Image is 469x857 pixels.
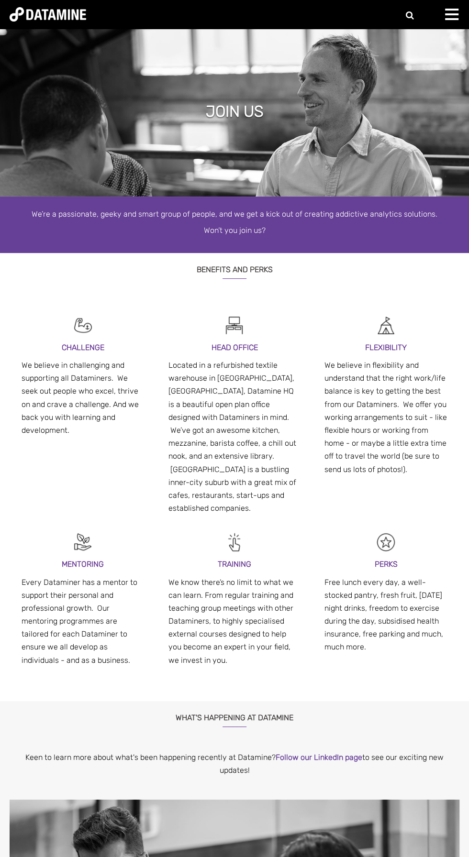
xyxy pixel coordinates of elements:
[375,531,397,553] img: Recruitment Black-12-1
[324,341,447,354] h3: FLEXIBILITY
[22,359,145,437] p: We believe in challenging and supporting all Dataminers. We seek out people who excel, thrive on ...
[168,576,301,667] p: We know there’s no limit to what we can learn. From regular training and teaching group meetings ...
[324,558,447,571] h3: PERKS
[10,225,459,236] p: Won’t you join us?
[375,315,397,336] img: Recruitment
[10,701,459,727] h3: What's Happening at Datamine
[10,209,459,220] p: We’re a passionate, geeky and smart group of people, and we get a kick out of creating addictive ...
[324,576,447,654] p: Free lunch every day, a well-stocked pantry, fresh fruit, [DATE] night drinks, freedom to exercis...
[168,359,301,515] p: Located in a refurbished textile warehouse in [GEOGRAPHIC_DATA], [GEOGRAPHIC_DATA], Datamine HQ i...
[10,7,86,22] img: Datamine
[72,531,94,553] img: Recruitment
[223,531,245,553] img: Recruitment
[324,359,447,476] p: We believe in flexibility and understand that the right work/life balance is key to getting the b...
[72,315,94,336] img: Recruitment
[10,751,459,777] p: Keen to learn more about what's been happening recently at Datamine? to see our exciting new upda...
[276,753,362,762] a: Follow our LinkedIn page
[168,558,301,571] h3: TRAINING
[22,558,145,571] h3: MENTORING
[168,341,301,354] h3: HEAD OFFICE
[206,101,264,122] h1: Join Us
[223,315,245,336] img: Recruitment
[22,341,145,354] h3: CHALLENGE
[10,253,459,279] h3: Benefits and Perks
[22,576,145,667] p: Every Dataminer has a mentor to support their personal and professional growth. Our mentoring pro...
